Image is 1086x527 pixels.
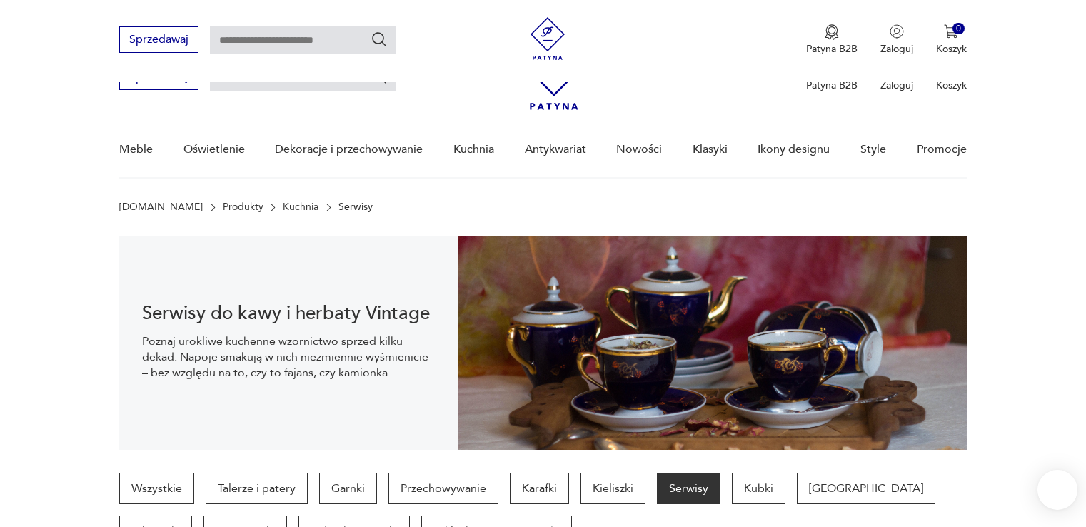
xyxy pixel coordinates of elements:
[806,79,858,92] p: Patyna B2B
[510,473,569,504] a: Karafki
[657,473,720,504] a: Serwisy
[119,36,198,46] a: Sprzedawaj
[142,305,436,322] h1: Serwisy do kawy i herbaty Vintage
[142,333,436,381] p: Poznaj urokliwe kuchenne wzornictwo sprzed kilku dekad. Napoje smakują w nich niezmiennie wyśmien...
[936,24,967,56] button: 0Koszyk
[936,79,967,92] p: Koszyk
[880,24,913,56] button: Zaloguj
[880,79,913,92] p: Zaloguj
[1037,470,1077,510] iframe: Smartsupp widget button
[806,24,858,56] a: Ikona medaluPatyna B2B
[119,122,153,177] a: Meble
[917,122,967,177] a: Promocje
[275,122,423,177] a: Dekoracje i przechowywanie
[580,473,645,504] a: Kieliszki
[616,122,662,177] a: Nowości
[758,122,830,177] a: Ikony designu
[453,122,494,177] a: Kuchnia
[119,73,198,83] a: Sprzedawaj
[732,473,785,504] a: Kubki
[936,42,967,56] p: Koszyk
[890,24,904,39] img: Ikonka użytkownika
[944,24,958,39] img: Ikona koszyka
[825,24,839,40] img: Ikona medalu
[319,473,377,504] a: Garnki
[206,473,308,504] a: Talerze i patery
[223,201,263,213] a: Produkty
[797,473,935,504] a: [GEOGRAPHIC_DATA]
[806,24,858,56] button: Patyna B2B
[880,42,913,56] p: Zaloguj
[860,122,886,177] a: Style
[183,122,245,177] a: Oświetlenie
[806,42,858,56] p: Patyna B2B
[119,26,198,53] button: Sprzedawaj
[952,23,965,35] div: 0
[526,17,569,60] img: Patyna - sklep z meblami i dekoracjami vintage
[283,201,318,213] a: Kuchnia
[119,201,203,213] a: [DOMAIN_NAME]
[371,31,388,48] button: Szukaj
[388,473,498,504] a: Przechowywanie
[693,122,728,177] a: Klasyki
[525,122,586,177] a: Antykwariat
[458,236,967,450] img: 6c3219ab6e0285d0a5357e1c40c362de.jpg
[338,201,373,213] p: Serwisy
[119,473,194,504] a: Wszystkie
